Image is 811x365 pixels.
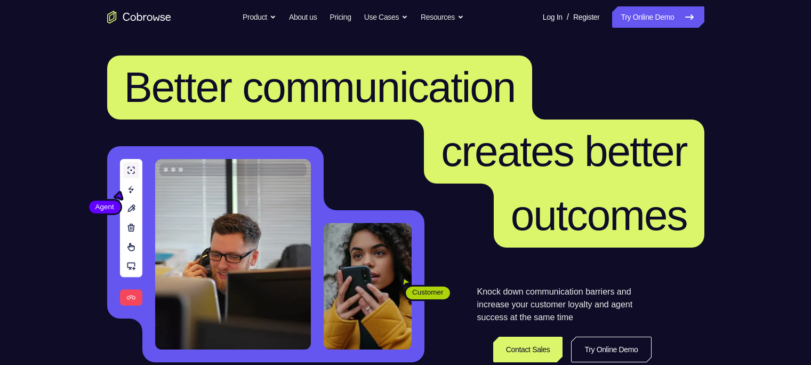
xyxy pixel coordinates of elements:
[612,6,704,28] a: Try Online Demo
[289,6,317,28] a: About us
[364,6,408,28] button: Use Cases
[421,6,464,28] button: Resources
[107,11,171,23] a: Go to the home page
[477,285,652,324] p: Knock down communication barriers and increase your customer loyalty and agent success at the sam...
[124,64,516,111] span: Better communication
[511,192,687,239] span: outcomes
[324,223,412,350] img: A customer holding their phone
[243,6,276,28] button: Product
[573,6,599,28] a: Register
[567,11,569,23] span: /
[441,128,687,175] span: creates better
[493,337,563,362] a: Contact Sales
[571,337,651,362] a: Try Online Demo
[155,159,311,350] img: A customer support agent talking on the phone
[543,6,563,28] a: Log In
[330,6,351,28] a: Pricing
